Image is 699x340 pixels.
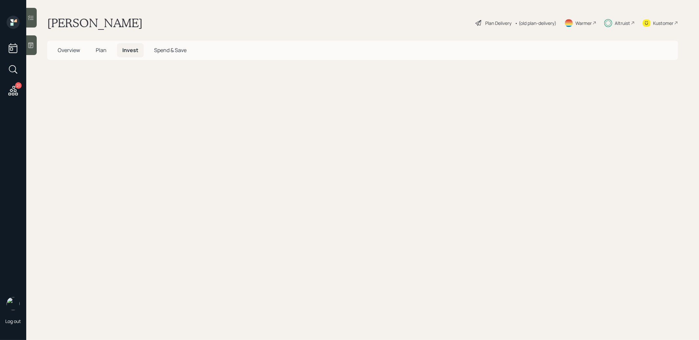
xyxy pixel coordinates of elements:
div: Log out [5,318,21,324]
img: treva-nostdahl-headshot.png [7,297,20,310]
span: Overview [58,47,80,54]
div: 21 [15,82,22,89]
div: • (old plan-delivery) [515,20,556,27]
span: Spend & Save [154,47,187,54]
div: Kustomer [653,20,673,27]
div: Altruist [615,20,630,27]
span: Plan [96,47,107,54]
div: Warmer [575,20,592,27]
h1: [PERSON_NAME] [47,16,143,30]
div: Plan Delivery [485,20,511,27]
span: Invest [122,47,138,54]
